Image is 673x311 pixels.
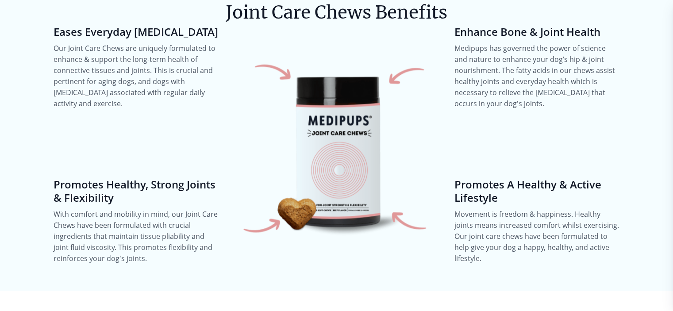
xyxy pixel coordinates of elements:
p: With comfort and mobility in mind, our Joint Care Chews have been formulated with crucial ingredi... [54,209,219,264]
p: Our Joint Care Chews are uniquely formulated to enhance & support the long-term health of connect... [54,43,219,109]
h4: Enhance Bone & Joint Health [454,25,620,38]
h4: Eases Everyday [MEDICAL_DATA] [54,25,219,38]
img: Joint Care Chews [224,32,449,257]
p: Medipups has governed the power of science and nature to enhance your dog’s hip & joint nourishme... [454,43,620,109]
h4: Promotes Healthy, Strong Joints & Flexibility [54,178,219,204]
h4: Promotes A Healthy & Active Lifestyle [454,178,620,204]
p: Movement is freedom & happiness. Healthy joints means increased comfort whilst exercising. Our jo... [454,209,620,264]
